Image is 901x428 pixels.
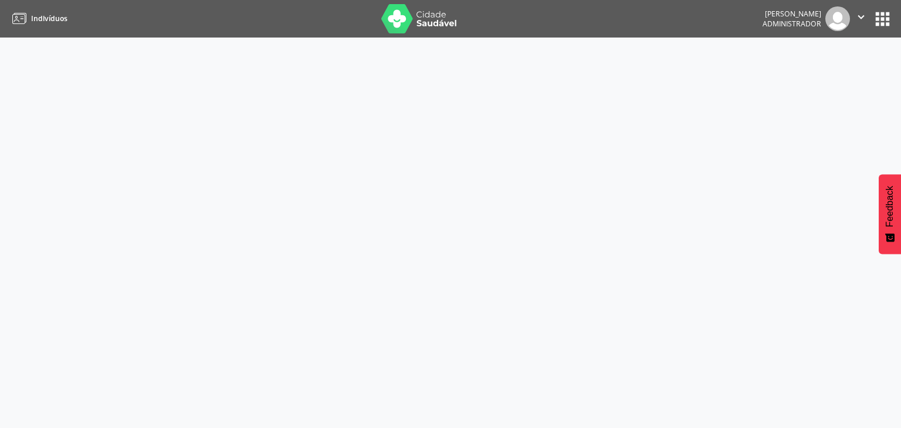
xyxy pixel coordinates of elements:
img: img [825,6,850,31]
button:  [850,6,872,31]
span: Administrador [763,19,821,29]
a: Indivíduos [8,9,67,28]
button: Feedback - Mostrar pesquisa [879,174,901,254]
span: Feedback [885,186,895,227]
span: Indivíduos [31,13,67,23]
i:  [855,11,868,23]
button: apps [872,9,893,29]
div: [PERSON_NAME] [763,9,821,19]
